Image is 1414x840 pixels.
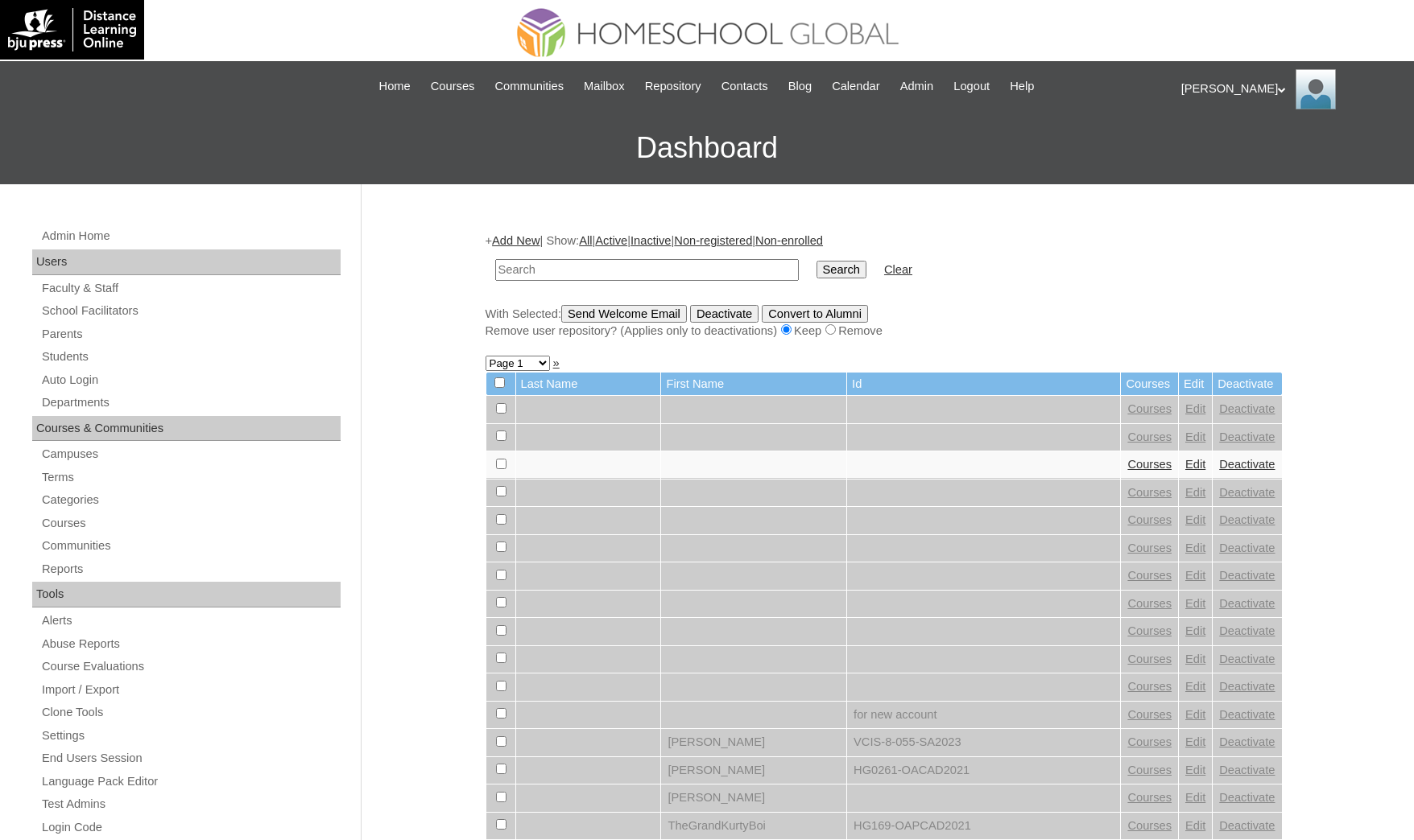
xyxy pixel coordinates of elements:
input: Search [495,259,799,281]
a: Admin [892,77,942,96]
span: Help [1010,77,1034,96]
a: Communities [486,77,572,96]
a: School Facilitators [40,301,341,321]
a: Edit [1185,708,1205,721]
a: Edit [1185,791,1205,804]
a: Deactivate [1219,402,1275,415]
td: for new account [847,702,1120,729]
a: Edit [1185,513,1205,526]
td: Last Name [516,373,661,396]
a: Admin Home [40,226,341,246]
input: Convert to Alumni [762,305,868,323]
td: HG0261-OACAD2021 [847,757,1120,784]
a: Courses [1127,764,1172,776]
div: With Selected: [486,305,1283,340]
a: Deactivate [1219,764,1275,776]
a: Courses [1127,458,1172,471]
span: Logout [953,77,990,96]
a: Categories [40,490,341,510]
a: Edit [1185,569,1205,582]
div: + | Show: | | | | [486,233,1283,339]
a: Courses [1127,708,1172,721]
a: Deactivate [1219,735,1275,748]
td: [PERSON_NAME] [661,757,846,784]
a: Campuses [40,444,341,464]
a: Courses [1127,541,1172,554]
span: Courses [431,77,475,96]
a: Edit [1185,624,1205,637]
a: Edit [1185,819,1205,832]
a: Add New [492,234,540,247]
a: Courses [1127,486,1172,499]
a: Students [40,347,341,367]
div: Courses & Communities [32,416,341,442]
td: [PERSON_NAME] [661,729,846,756]
a: Deactivate [1219,819,1275,832]
a: Alerts [40,611,341,631]
a: Edit [1185,680,1205,693]
a: Abuse Reports [40,634,341,654]
td: VCIS-8-055-SA2023 [847,729,1120,756]
a: Deactivate [1219,624,1275,637]
a: » [553,356,560,369]
a: Edit [1185,597,1205,610]
a: Deactivate [1219,653,1275,665]
a: Courses [1127,402,1172,415]
a: Deactivate [1219,569,1275,582]
span: Mailbox [584,77,625,96]
h3: Dashboard [8,112,1406,184]
div: [PERSON_NAME] [1181,69,1398,109]
a: Edit [1185,764,1205,776]
td: TheGrandKurtyBoi [661,813,846,840]
input: Search [817,261,866,278]
div: Tools [32,582,341,607]
td: Id [847,373,1120,396]
span: Repository [645,77,701,96]
a: Contacts [713,77,776,96]
td: Courses [1121,373,1178,396]
a: Deactivate [1219,458,1275,471]
a: Home [371,77,419,96]
a: Deactivate [1219,680,1275,693]
img: Ariane Ebuen [1296,69,1336,109]
a: Parents [40,324,341,344]
a: Edit [1185,735,1205,748]
img: logo-white.png [8,8,136,51]
a: Edit [1185,541,1205,554]
a: Courses [1127,735,1172,748]
a: Inactive [631,234,672,247]
span: Calendar [832,77,879,96]
a: Settings [40,726,341,746]
a: Courses [1127,513,1172,526]
a: Departments [40,393,341,413]
input: Send Welcome Email [561,305,687,323]
a: Language Pack Editor [40,772,341,792]
span: Home [379,77,411,96]
a: Auto Login [40,370,341,390]
a: Help [1002,77,1042,96]
a: Course Evaluations [40,657,341,677]
a: Edit [1185,458,1205,471]
a: Edit [1185,430,1205,443]
a: Deactivate [1219,597,1275,610]
a: Blog [780,77,820,96]
a: Edit [1185,653,1205,665]
a: Courses [1127,597,1172,610]
a: Repository [637,77,709,96]
a: Edit [1185,402,1205,415]
div: Remove user repository? (Applies only to deactivations) Keep Remove [486,323,1283,340]
span: Admin [900,77,934,96]
a: Courses [1127,624,1172,637]
a: Courses [1127,819,1172,832]
a: All [579,234,592,247]
a: Communities [40,536,341,556]
td: Edit [1179,373,1212,396]
td: [PERSON_NAME] [661,784,846,812]
a: Courses [40,513,341,533]
a: Deactivate [1219,708,1275,721]
a: Courses [423,77,483,96]
a: Active [595,234,627,247]
a: Deactivate [1219,513,1275,526]
input: Deactivate [690,305,759,323]
a: Calendar [824,77,887,96]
